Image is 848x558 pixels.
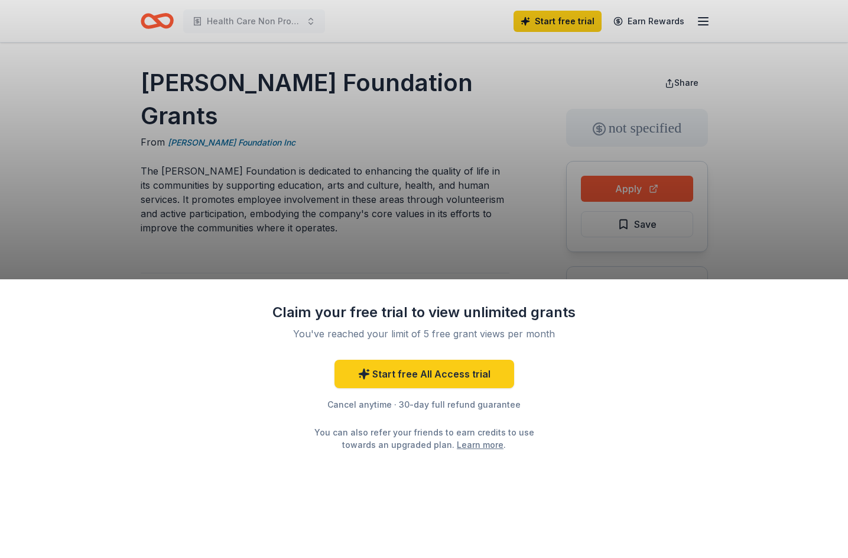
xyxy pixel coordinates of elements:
[334,360,514,388] a: Start free All Access trial
[457,438,503,451] a: Learn more
[271,398,578,412] div: Cancel anytime · 30-day full refund guarantee
[271,303,578,322] div: Claim your free trial to view unlimited grants
[285,327,564,341] div: You've reached your limit of 5 free grant views per month
[304,426,545,451] div: You can also refer your friends to earn credits to use towards an upgraded plan. .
